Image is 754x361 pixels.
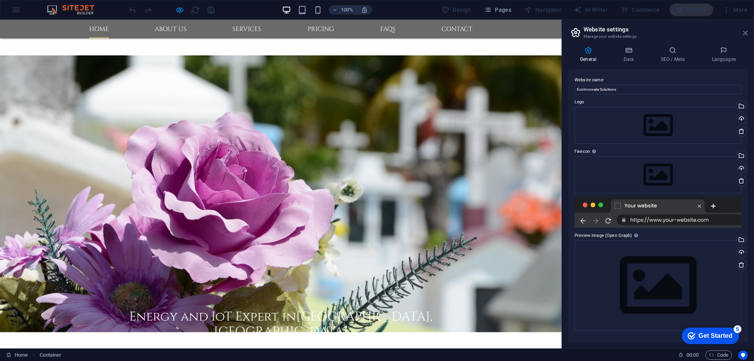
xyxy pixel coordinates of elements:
div: Select files from the file manager, stock photos, or upload file(s) [575,240,741,330]
span: Code [709,350,728,360]
nav: breadcrumb [40,350,62,360]
span: [GEOGRAPHIC_DATA], [GEOGRAPHIC_DATA] [214,289,433,321]
i: On resize automatically adjust zoom level to fit chosen device. [361,6,368,13]
h4: Data [611,46,649,63]
button: Code [705,350,732,360]
button: 100% [329,5,357,15]
span: Individual and competent advice in all matters concerning funeral methods and more [104,319,458,332]
input: Name... [575,85,741,94]
h3: Manage your website settings [584,33,732,40]
div: Design (Ctrl+Alt+Y) [439,4,474,16]
h2: Website settings [584,26,748,33]
span: 00 00 [686,350,699,360]
span: : [692,352,693,358]
div: 5 [58,2,66,9]
h4: SEO / Meta [649,46,700,63]
button: Usercentrics [738,350,748,360]
h6: Session time [678,350,699,360]
h6: 100% [340,5,353,15]
span: Click to select. Double-click to edit [40,350,62,360]
img: Editor Logo [45,5,104,15]
h4: Languages [700,46,748,63]
div: Select files from the file manager, stock photos, or upload file(s) [575,107,741,144]
div: Get Started [23,9,57,16]
label: Logo [575,97,741,107]
button: Pages [481,4,514,16]
span: Pages [484,6,511,14]
span: Energy and IoT Expert in [129,289,432,321]
label: Preview Image (Open Graph) [575,231,741,240]
div: Get Started 5 items remaining, 0% complete [6,4,64,20]
label: Favicon [575,147,741,156]
label: Website name [575,75,741,85]
h4: General [568,46,611,63]
a: Click to cancel selection. Double-click to open Pages [6,350,28,360]
div: Select files from the file manager, stock photos, or upload file(s) [575,156,741,193]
